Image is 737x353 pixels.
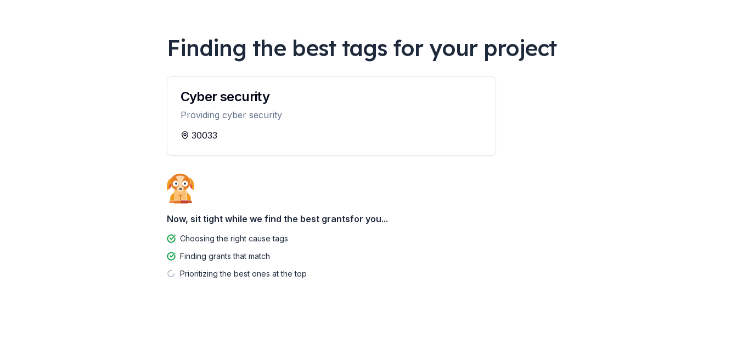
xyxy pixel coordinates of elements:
[180,232,288,245] div: Choosing the right cause tags
[181,108,482,122] div: Providing cyber security
[167,173,194,203] img: Dog waiting patiently
[167,208,571,230] div: Now, sit tight while we find the best grants for you...
[181,129,482,142] div: 30033
[180,250,270,263] div: Finding grants that match
[181,90,482,103] div: Cyber security
[180,267,307,280] div: Prioritizing the best ones at the top
[167,32,571,63] div: Finding the best tags for your project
